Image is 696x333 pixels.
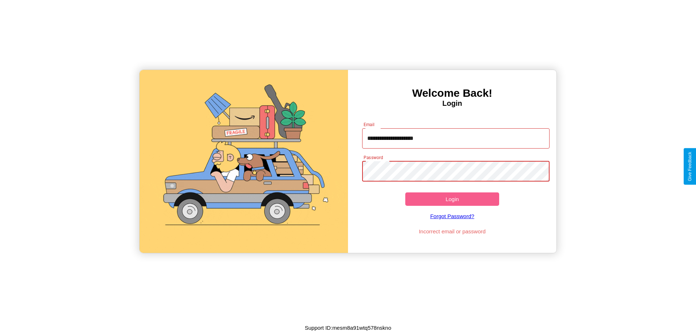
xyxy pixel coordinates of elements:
h3: Welcome Back! [348,87,556,99]
a: Forgot Password? [359,206,546,226]
div: Give Feedback [687,152,692,181]
h4: Login [348,99,556,108]
label: Password [364,154,383,161]
img: gif [140,70,348,253]
p: Support ID: mesm8a91wtq578nskno [305,323,391,333]
button: Login [405,192,499,206]
label: Email [364,121,375,128]
p: Incorrect email or password [359,226,546,236]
